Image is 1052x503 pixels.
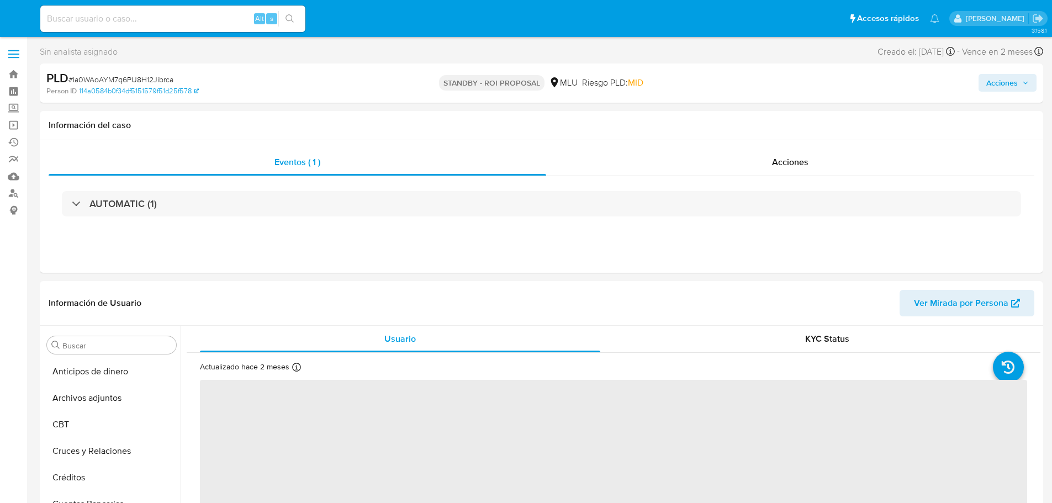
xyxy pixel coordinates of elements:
input: Buscar usuario o caso... [40,12,305,26]
b: PLD [46,69,68,87]
span: s [270,13,273,24]
a: 114a0584b0f34df5151579f51d25f578 [79,86,199,96]
button: Créditos [43,464,181,491]
span: Ver Mirada por Persona [914,290,1008,316]
input: Buscar [62,341,172,351]
div: Creado el: [DATE] [877,44,955,59]
span: Alt [255,13,264,24]
h3: AUTOMATIC (1) [89,198,157,210]
button: Ver Mirada por Persona [900,290,1034,316]
button: Acciones [979,74,1037,92]
span: Acciones [986,74,1018,92]
span: Usuario [384,332,416,345]
span: Acciones [772,156,808,168]
span: KYC Status [805,332,849,345]
button: search-icon [278,11,301,27]
b: Person ID [46,86,77,96]
button: Buscar [51,341,60,350]
h1: Información del caso [49,120,1034,131]
span: Eventos ( 1 ) [274,156,320,168]
span: Vence en 2 meses [962,46,1033,58]
div: AUTOMATIC (1) [62,191,1021,216]
button: CBT [43,411,181,438]
button: Anticipos de dinero [43,358,181,385]
span: Accesos rápidos [857,13,919,24]
span: Riesgo PLD: [582,77,643,89]
span: - [957,44,960,59]
button: Cruces y Relaciones [43,438,181,464]
h1: Información de Usuario [49,298,141,309]
div: MLU [549,77,578,89]
p: Actualizado hace 2 meses [200,362,289,372]
a: Notificaciones [930,14,939,23]
p: giorgio.franco@mercadolibre.com [966,13,1028,24]
span: MID [628,76,643,89]
p: STANDBY - ROI PROPOSAL [439,75,544,91]
span: Sin analista asignado [40,46,118,58]
a: Salir [1032,13,1044,24]
span: # Ia0WAoAYM7q6PU8H12Jibrca [68,74,173,85]
button: Archivos adjuntos [43,385,181,411]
